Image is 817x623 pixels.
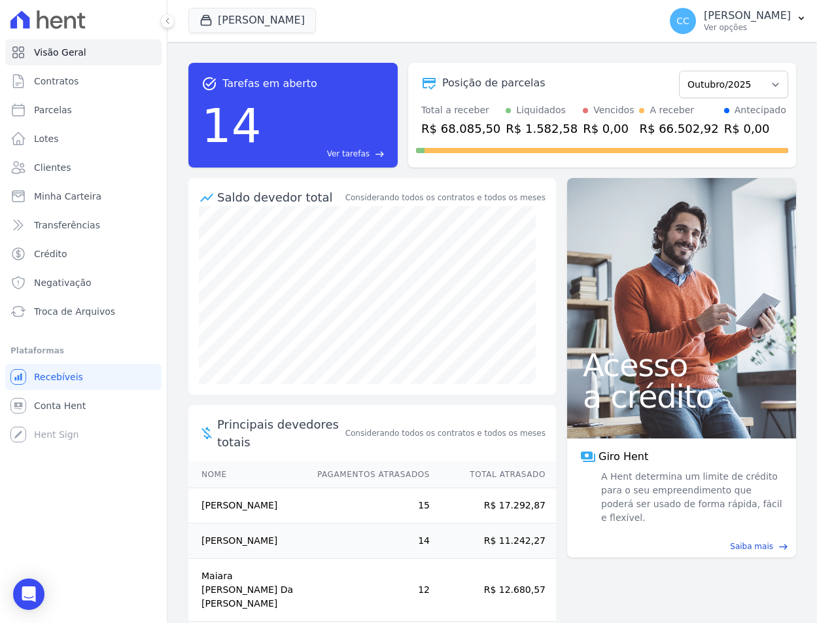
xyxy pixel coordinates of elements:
span: Saiba mais [730,541,773,552]
a: Recebíveis [5,364,162,390]
span: east [778,542,788,552]
span: east [375,149,385,159]
div: Total a receber [421,103,500,117]
button: CC [PERSON_NAME] Ver opções [659,3,817,39]
th: Total Atrasado [430,461,556,488]
p: [PERSON_NAME] [704,9,791,22]
span: Contratos [34,75,78,88]
a: Negativação [5,270,162,296]
p: Ver opções [704,22,791,33]
div: R$ 1.582,58 [506,120,578,137]
span: Negativação [34,276,92,289]
a: Visão Geral [5,39,162,65]
span: Ver tarefas [327,148,370,160]
a: Parcelas [5,97,162,123]
a: Minha Carteira [5,183,162,209]
a: Clientes [5,154,162,181]
div: Considerando todos os contratos e todos os meses [345,192,546,204]
div: Vencidos [593,103,634,117]
div: Liquidados [516,103,566,117]
span: Parcelas [34,103,72,116]
span: Minha Carteira [34,190,101,203]
a: Transferências [5,212,162,238]
span: Transferências [34,219,100,232]
span: Lotes [34,132,59,145]
div: 14 [201,92,262,160]
span: Considerando todos os contratos e todos os meses [345,427,546,439]
span: task_alt [201,76,217,92]
td: 12 [305,559,430,622]
a: Conta Hent [5,393,162,419]
div: Open Intercom Messenger [13,578,44,610]
span: a crédito [583,381,780,412]
span: Troca de Arquivos [34,305,115,318]
div: A receber [650,103,694,117]
span: Conta Hent [34,399,86,412]
div: R$ 68.085,50 [421,120,500,137]
td: Maiara [PERSON_NAME] Da [PERSON_NAME] [188,559,305,622]
span: Clientes [34,161,71,174]
td: 14 [305,524,430,559]
div: R$ 0,00 [583,120,634,137]
a: Lotes [5,126,162,152]
a: Crédito [5,241,162,267]
td: R$ 11.242,27 [430,524,556,559]
span: Acesso [583,349,780,381]
td: R$ 17.292,87 [430,488,556,524]
div: Antecipado [735,103,786,117]
span: Visão Geral [34,46,86,59]
div: Saldo devedor total [217,188,343,206]
span: Recebíveis [34,370,83,383]
div: R$ 66.502,92 [639,120,718,137]
div: Plataformas [10,343,156,359]
a: Troca de Arquivos [5,298,162,325]
div: Posição de parcelas [442,75,546,91]
td: 15 [305,488,430,524]
span: Crédito [34,247,67,260]
a: Ver tarefas east [267,148,385,160]
a: Saiba mais east [575,541,788,552]
a: Contratos [5,68,162,94]
td: [PERSON_NAME] [188,488,305,524]
div: R$ 0,00 [724,120,786,137]
td: R$ 12.680,57 [430,559,556,622]
span: Tarefas em aberto [222,76,317,92]
td: [PERSON_NAME] [188,524,305,559]
span: Principais devedores totais [217,416,343,451]
th: Pagamentos Atrasados [305,461,430,488]
button: [PERSON_NAME] [188,8,316,33]
th: Nome [188,461,305,488]
span: Giro Hent [599,449,648,465]
span: A Hent determina um limite de crédito para o seu empreendimento que poderá ser usado de forma ráp... [599,470,783,525]
span: CC [676,16,689,26]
